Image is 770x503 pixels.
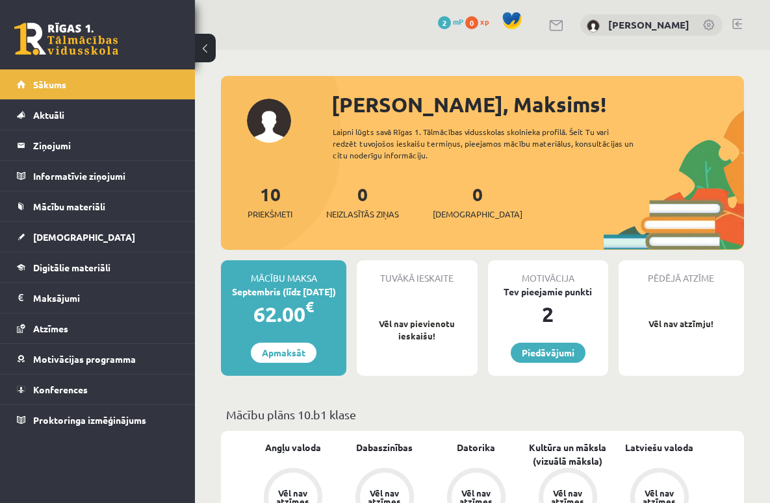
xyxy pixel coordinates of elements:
a: Dabaszinības [356,441,413,454]
a: 0 xp [465,16,495,27]
a: Maksājumi [17,283,179,313]
span: 0 [465,16,478,29]
div: Laipni lūgts savā Rīgas 1. Tālmācības vidusskolas skolnieka profilā. Šeit Tu vari redzēt tuvojošo... [333,126,647,161]
legend: Informatīvie ziņojumi [33,161,179,191]
a: Piedāvājumi [511,343,585,363]
div: Pēdējā atzīme [619,260,744,285]
a: Latviešu valoda [625,441,693,454]
span: Proktoringa izmēģinājums [33,414,146,426]
div: 2 [488,299,608,330]
legend: Maksājumi [33,283,179,313]
p: Vēl nav atzīmju! [625,317,738,330]
a: Proktoringa izmēģinājums [17,405,179,435]
a: Mācību materiāli [17,191,179,221]
span: Sākums [33,79,66,90]
a: 10Priekšmeti [248,182,292,221]
span: [DEMOGRAPHIC_DATA] [33,231,135,243]
span: [DEMOGRAPHIC_DATA] [433,208,522,221]
a: Sākums [17,69,179,99]
a: Angļu valoda [265,441,321,454]
span: Aktuāli [33,109,64,121]
span: Digitālie materiāli [33,262,110,273]
span: mP [453,16,463,27]
p: Mācību plāns 10.b1 klase [226,406,739,423]
span: € [305,297,314,316]
a: Kultūra un māksla (vizuālā māksla) [522,441,613,468]
span: 2 [438,16,451,29]
div: Motivācija [488,260,608,285]
a: Ziņojumi [17,130,179,160]
span: Atzīmes [33,323,68,334]
a: Aktuāli [17,100,179,130]
div: [PERSON_NAME], Maksims! [331,89,744,120]
span: Priekšmeti [248,208,292,221]
a: 0Neizlasītās ziņas [326,182,399,221]
a: Motivācijas programma [17,344,179,374]
a: Informatīvie ziņojumi [17,161,179,191]
span: Motivācijas programma [33,353,136,365]
span: Konferences [33,384,88,395]
p: Vēl nav pievienotu ieskaišu! [363,317,470,343]
a: [PERSON_NAME] [608,18,689,31]
a: Datorika [457,441,495,454]
div: Septembris (līdz [DATE]) [221,285,346,299]
div: Mācību maksa [221,260,346,285]
legend: Ziņojumi [33,130,179,160]
span: Neizlasītās ziņas [326,208,399,221]
div: Tuvākā ieskaite [357,260,477,285]
a: 0[DEMOGRAPHIC_DATA] [433,182,522,221]
a: Apmaksāt [251,343,316,363]
a: 2 mP [438,16,463,27]
a: Rīgas 1. Tālmācības vidusskola [14,23,118,55]
span: xp [480,16,489,27]
div: Tev pieejamie punkti [488,285,608,299]
a: [DEMOGRAPHIC_DATA] [17,222,179,252]
a: Konferences [17,374,179,404]
div: 62.00 [221,299,346,330]
span: Mācību materiāli [33,201,105,212]
a: Atzīmes [17,313,179,343]
a: Digitālie materiāli [17,252,179,282]
img: Maksims Cibuļskis [587,19,600,32]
